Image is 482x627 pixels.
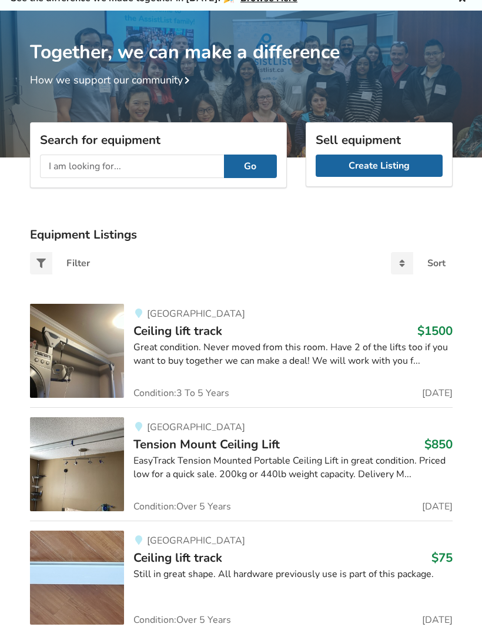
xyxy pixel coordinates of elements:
button: Go [224,155,277,178]
a: transfer aids-tension mount ceiling lift[GEOGRAPHIC_DATA]Tension Mount Ceiling Lift$850EasyTrack ... [30,407,453,521]
a: transfer aids-ceiling lift track[GEOGRAPHIC_DATA]Ceiling lift track$75Still in great shape. All h... [30,521,453,625]
h1: Together, we can make a difference [30,11,453,64]
span: Ceiling lift track [133,549,222,566]
span: [GEOGRAPHIC_DATA] [147,307,245,320]
span: Ceiling lift track [133,323,222,339]
span: Condition: Over 5 Years [133,615,231,625]
a: How we support our community [30,73,195,87]
img: transfer aids-ceiling lift track [30,531,124,625]
div: Still in great shape. All hardware previously use is part of this package. [133,568,453,581]
span: [DATE] [422,615,453,625]
input: I am looking for... [40,155,224,178]
h3: $850 [424,437,453,452]
span: [DATE] [422,502,453,511]
h3: $75 [431,550,453,565]
div: Great condition. Never moved from this room. Have 2 of the lifts too if you want to buy together ... [133,341,453,368]
h3: $1500 [417,323,453,338]
span: Condition: 3 To 5 Years [133,388,229,398]
h3: Sell equipment [316,132,443,147]
span: [DATE] [422,388,453,398]
div: Sort [427,259,446,268]
a: transfer aids-ceiling lift track[GEOGRAPHIC_DATA]Ceiling lift track$1500Great condition. Never mo... [30,304,453,407]
img: transfer aids-tension mount ceiling lift [30,417,124,511]
div: EasyTrack Tension Mounted Portable Ceiling Lift in great condition. Priced low for a quick sale. ... [133,454,453,481]
span: Condition: Over 5 Years [133,502,231,511]
div: Filter [66,259,90,268]
img: transfer aids-ceiling lift track [30,304,124,398]
span: Tension Mount Ceiling Lift [133,436,280,452]
h3: Equipment Listings [30,227,453,242]
span: [GEOGRAPHIC_DATA] [147,534,245,547]
span: [GEOGRAPHIC_DATA] [147,421,245,434]
a: Create Listing [316,155,443,177]
h3: Search for equipment [40,132,277,147]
